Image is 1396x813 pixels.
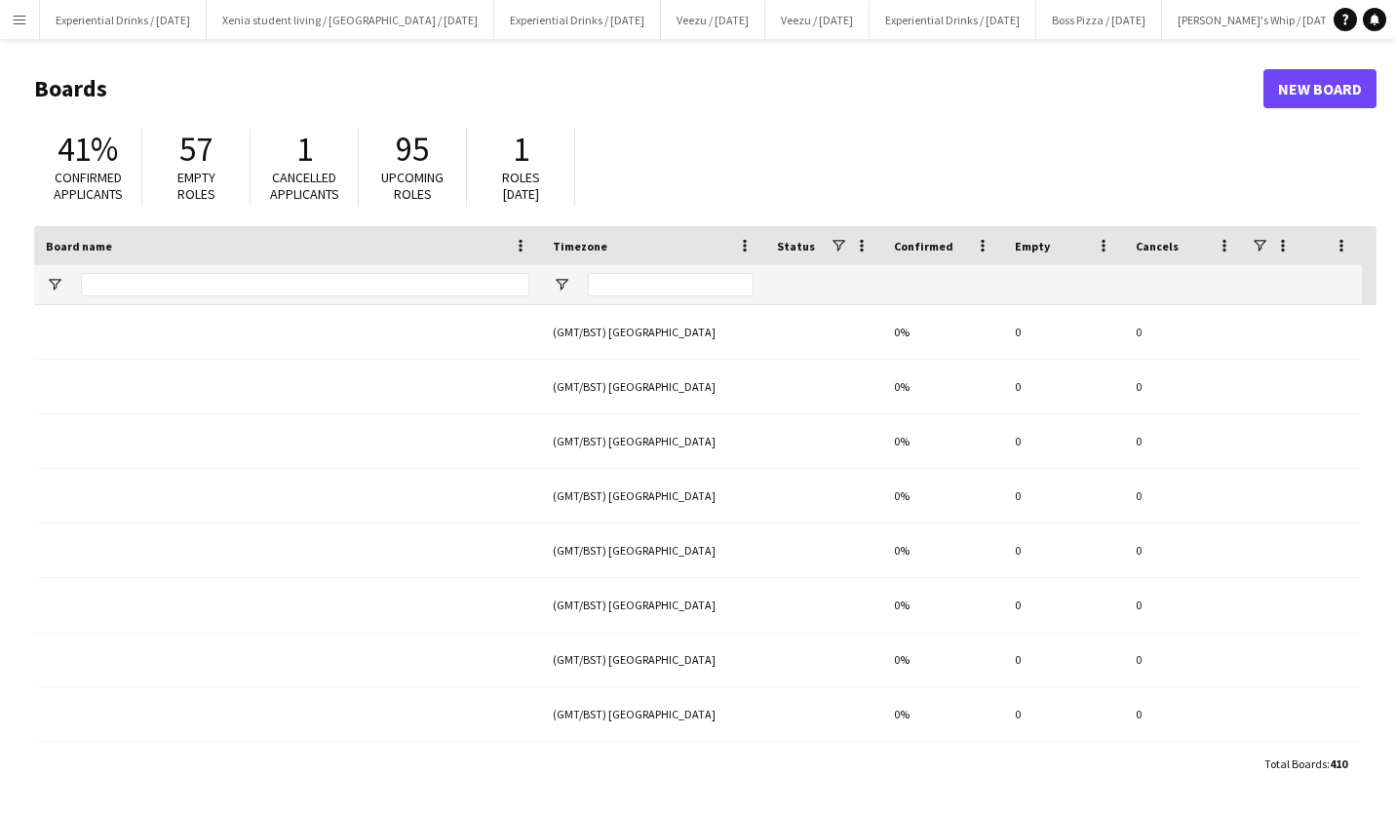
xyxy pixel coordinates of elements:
[381,169,444,203] span: Upcoming roles
[1124,469,1245,523] div: 0
[661,1,765,39] button: Veezu / [DATE]
[553,276,570,293] button: Open Filter Menu
[1003,523,1124,577] div: 0
[882,578,1003,632] div: 0%
[1003,578,1124,632] div: 0
[541,414,765,468] div: (GMT/BST) [GEOGRAPHIC_DATA]
[541,360,765,413] div: (GMT/BST) [GEOGRAPHIC_DATA]
[513,128,529,171] span: 1
[46,239,112,253] span: Board name
[882,687,1003,741] div: 0%
[396,128,429,171] span: 95
[179,128,213,171] span: 57
[1162,1,1353,39] button: [PERSON_NAME]'s Whip / [DATE]
[1124,360,1245,413] div: 0
[46,276,63,293] button: Open Filter Menu
[541,523,765,577] div: (GMT/BST) [GEOGRAPHIC_DATA]
[777,239,815,253] span: Status
[541,633,765,686] div: (GMT/BST) [GEOGRAPHIC_DATA]
[1264,756,1327,771] span: Total Boards
[870,1,1036,39] button: Experiential Drinks / [DATE]
[296,128,313,171] span: 1
[54,169,123,203] span: Confirmed applicants
[1124,523,1245,577] div: 0
[1003,414,1124,468] div: 0
[1124,633,1245,686] div: 0
[882,742,1003,795] div: 0%
[541,687,765,741] div: (GMT/BST) [GEOGRAPHIC_DATA]
[1036,1,1162,39] button: Boss Pizza / [DATE]
[1124,305,1245,359] div: 0
[1136,239,1179,253] span: Cancels
[882,414,1003,468] div: 0%
[541,742,765,795] div: (GMT/BST) [GEOGRAPHIC_DATA]
[1124,578,1245,632] div: 0
[270,169,339,203] span: Cancelled applicants
[177,169,215,203] span: Empty roles
[553,239,607,253] span: Timezone
[494,1,661,39] button: Experiential Drinks / [DATE]
[1124,687,1245,741] div: 0
[765,1,870,39] button: Veezu / [DATE]
[882,523,1003,577] div: 0%
[882,305,1003,359] div: 0%
[40,1,207,39] button: Experiential Drinks / [DATE]
[541,578,765,632] div: (GMT/BST) [GEOGRAPHIC_DATA]
[588,273,754,296] input: Timezone Filter Input
[541,469,765,523] div: (GMT/BST) [GEOGRAPHIC_DATA]
[541,305,765,359] div: (GMT/BST) [GEOGRAPHIC_DATA]
[882,360,1003,413] div: 0%
[1264,745,1347,783] div: :
[1003,687,1124,741] div: 0
[1003,742,1124,795] div: 0
[1003,305,1124,359] div: 0
[502,169,540,203] span: Roles [DATE]
[1263,69,1377,108] a: New Board
[58,128,118,171] span: 41%
[34,74,1263,103] h1: Boards
[894,239,953,253] span: Confirmed
[207,1,494,39] button: Xenia student living / [GEOGRAPHIC_DATA] / [DATE]
[1003,360,1124,413] div: 0
[1124,414,1245,468] div: 0
[882,633,1003,686] div: 0%
[1330,756,1347,771] span: 410
[1124,742,1245,795] div: 0
[81,273,529,296] input: Board name Filter Input
[1003,469,1124,523] div: 0
[1003,633,1124,686] div: 0
[1015,239,1050,253] span: Empty
[882,469,1003,523] div: 0%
